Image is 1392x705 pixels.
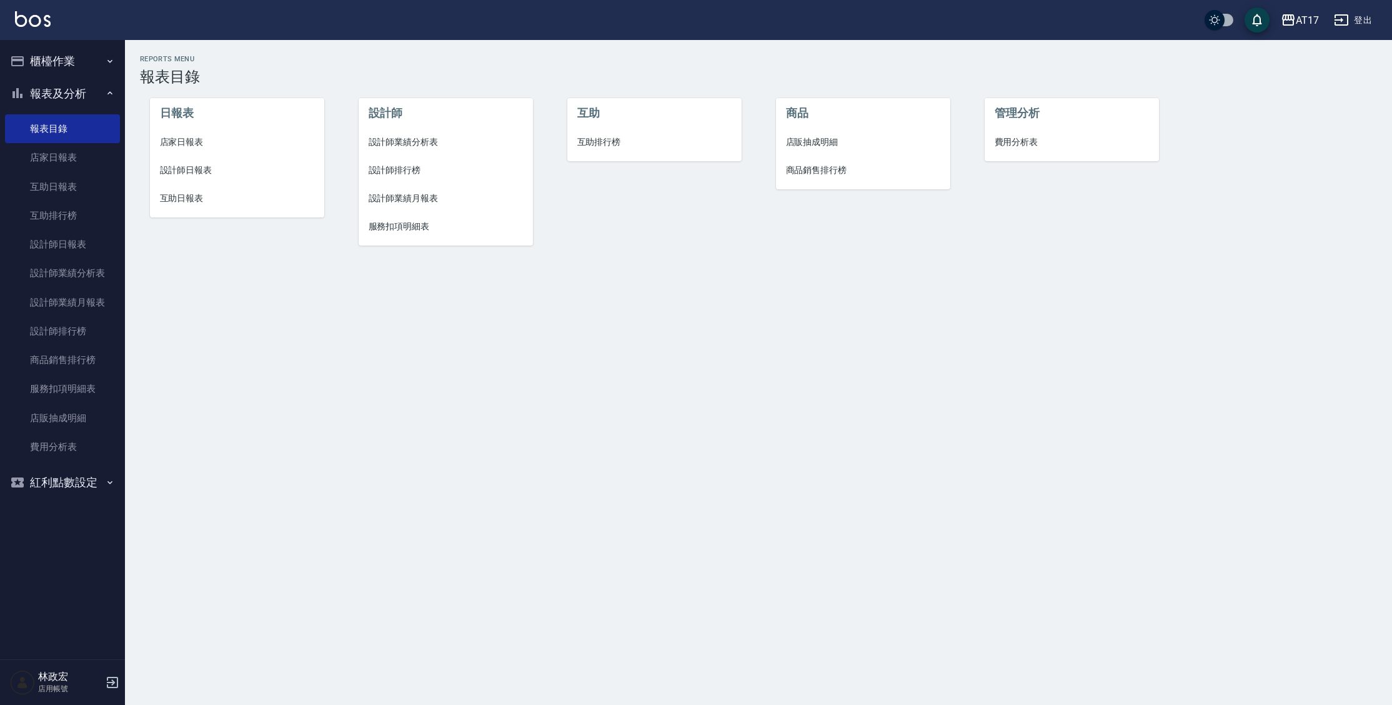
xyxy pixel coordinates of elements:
[985,128,1159,156] a: 費用分析表
[1329,9,1377,32] button: 登出
[5,432,120,461] a: 費用分析表
[5,45,120,77] button: 櫃檯作業
[160,192,314,205] span: 互助日報表
[140,55,1377,63] h2: Reports Menu
[5,374,120,403] a: 服務扣項明細表
[567,98,742,128] li: 互助
[776,156,950,184] a: 商品銷售排行榜
[985,98,1159,128] li: 管理分析
[10,670,35,695] img: Person
[5,230,120,259] a: 設計師日報表
[160,164,314,177] span: 設計師日報表
[567,128,742,156] a: 互助排行榜
[786,164,940,177] span: 商品銷售排行榜
[5,346,120,374] a: 商品銷售排行榜
[776,98,950,128] li: 商品
[5,77,120,110] button: 報表及分析
[5,201,120,230] a: 互助排行榜
[160,136,314,149] span: 店家日報表
[150,128,324,156] a: 店家日報表
[150,184,324,212] a: 互助日報表
[5,404,120,432] a: 店販抽成明細
[38,671,102,683] h5: 林政宏
[5,466,120,499] button: 紅利點數設定
[369,220,523,233] span: 服務扣項明細表
[5,143,120,172] a: 店家日報表
[15,11,51,27] img: Logo
[359,156,533,184] a: 設計師排行榜
[359,212,533,241] a: 服務扣項明細表
[150,156,324,184] a: 設計師日報表
[5,172,120,201] a: 互助日報表
[786,136,940,149] span: 店販抽成明細
[38,683,102,694] p: 店用帳號
[369,164,523,177] span: 設計師排行榜
[5,288,120,317] a: 設計師業績月報表
[1296,12,1319,28] div: AT17
[140,68,1377,86] h3: 報表目錄
[995,136,1149,149] span: 費用分析表
[1245,7,1270,32] button: save
[359,128,533,156] a: 設計師業績分析表
[1276,7,1324,33] button: AT17
[5,259,120,287] a: 設計師業績分析表
[369,192,523,205] span: 設計師業績月報表
[776,128,950,156] a: 店販抽成明細
[5,317,120,346] a: 設計師排行榜
[577,136,732,149] span: 互助排行榜
[369,136,523,149] span: 設計師業績分析表
[359,184,533,212] a: 設計師業績月報表
[5,114,120,143] a: 報表目錄
[359,98,533,128] li: 設計師
[150,98,324,128] li: 日報表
